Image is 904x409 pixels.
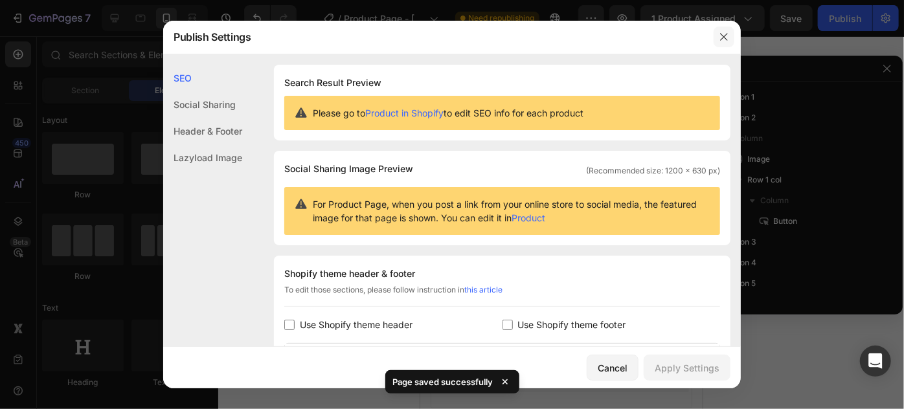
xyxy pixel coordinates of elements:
[512,212,545,223] a: Product
[518,317,626,333] span: Use Shopify theme footer
[106,294,175,306] span: from URL or image
[163,118,242,144] div: Header & Footer
[96,250,185,262] span: inspired by CRO experts
[644,355,730,381] button: Apply Settings
[655,361,719,375] div: Apply Settings
[102,234,181,248] div: Choose templates
[393,375,493,388] p: Page saved successfully
[365,107,444,118] a: Product in Shopify
[300,317,412,333] span: Use Shopify theme header
[284,284,720,307] div: To edit those sections, please follow instruction in
[163,65,242,91] div: SEO
[102,322,181,336] div: Add blank section
[587,355,638,381] button: Cancel
[163,144,242,171] div: Lazyload Image
[284,266,720,282] div: Shopify theme header & footer
[107,278,175,292] div: Generate layout
[464,285,503,294] a: this article
[163,20,707,54] div: Publish Settings
[163,91,242,118] div: Social Sharing
[860,346,891,377] div: Open Intercom Messenger
[92,338,188,350] span: then drag & drop elements
[313,197,710,225] span: For Product Page, when you post a link from your online store to social media, the featured image...
[598,361,627,375] div: Cancel
[11,206,73,219] span: Add section
[313,106,583,120] span: Please go to to edit SEO info for each product
[284,161,413,177] span: Social Sharing Image Preview
[284,75,720,91] h1: Search Result Preview
[586,165,720,177] span: (Recommended size: 1200 x 630 px)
